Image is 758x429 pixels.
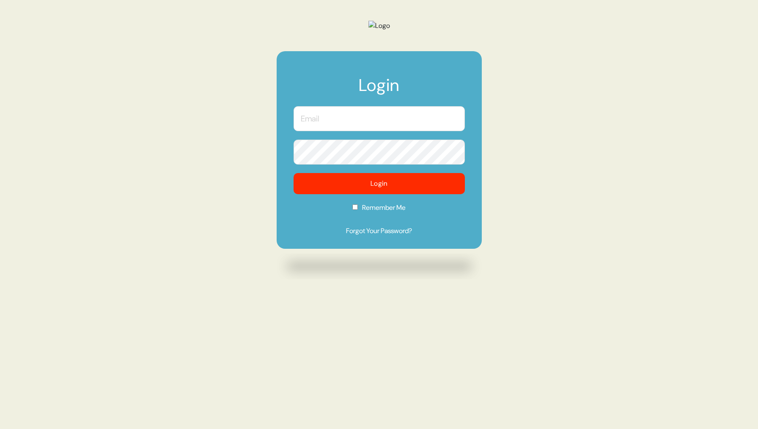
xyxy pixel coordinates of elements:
[294,226,465,236] a: Forgot Your Password?
[294,106,465,131] input: Email
[277,253,482,280] img: Drop shadow
[368,21,390,31] img: Logo
[294,173,465,194] button: Login
[352,204,358,210] input: Remember Me
[294,203,465,218] label: Remember Me
[294,77,465,102] h1: Login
